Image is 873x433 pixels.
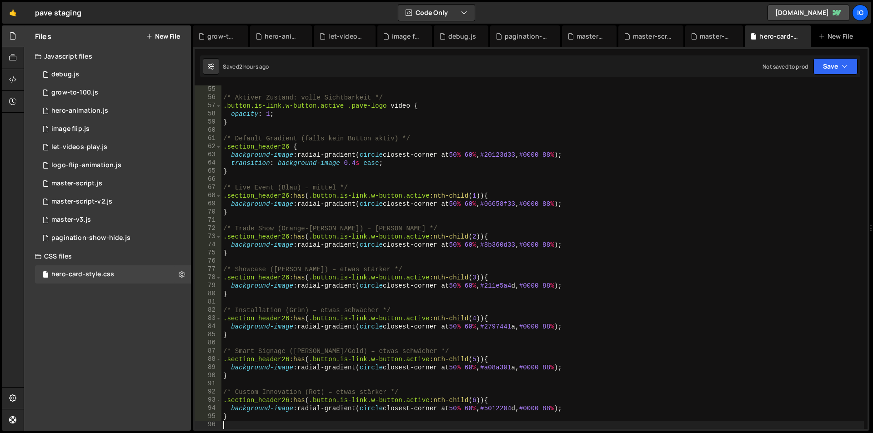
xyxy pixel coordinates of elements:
[35,138,191,156] div: 16760/46836.js
[195,94,221,102] div: 56
[35,174,191,193] div: 16760/45786.js
[51,125,90,133] div: image flip.js
[146,33,180,40] button: New File
[195,421,221,429] div: 96
[51,70,79,79] div: debug.js
[51,179,102,188] div: master-script.js
[195,110,221,118] div: 58
[195,257,221,265] div: 76
[195,126,221,134] div: 60
[195,134,221,143] div: 61
[195,118,221,126] div: 59
[195,167,221,175] div: 65
[195,233,221,241] div: 73
[24,247,191,265] div: CSS files
[265,32,301,41] div: hero-animation.js
[24,47,191,65] div: Javascript files
[195,323,221,331] div: 84
[195,249,221,257] div: 75
[35,193,191,211] div: 16760/45980.js
[195,216,221,224] div: 71
[398,5,475,21] button: Code Only
[195,314,221,323] div: 83
[195,102,221,110] div: 57
[195,184,221,192] div: 67
[35,211,191,229] div: 16760/46055.js
[195,339,221,347] div: 86
[195,347,221,355] div: 87
[195,306,221,314] div: 82
[35,265,191,284] div: 16760/45784.css
[223,63,269,70] div: Saved
[328,32,364,41] div: let-videos-play.js
[51,270,114,279] div: hero-card-style.css
[35,7,81,18] div: pave staging
[505,32,549,41] div: pagination-show-hide.js
[51,216,91,224] div: master-v3.js
[813,58,858,75] button: Save
[195,380,221,388] div: 91
[195,143,221,151] div: 62
[51,161,121,169] div: logo-flip-animation.js
[818,32,857,41] div: New File
[195,192,221,200] div: 68
[35,229,191,247] div: 16760/46600.js
[195,298,221,306] div: 81
[51,234,130,242] div: pagination-show-hide.js
[51,89,98,97] div: grow-to-100.js
[35,31,51,41] h2: Files
[195,175,221,184] div: 66
[195,85,221,94] div: 55
[51,143,107,151] div: let-videos-play.js
[35,102,191,120] div: 16760/45785.js
[195,396,221,404] div: 93
[763,63,808,70] div: Not saved to prod
[195,363,221,372] div: 89
[51,107,108,115] div: hero-animation.js
[195,159,221,167] div: 64
[195,388,221,396] div: 92
[195,282,221,290] div: 79
[195,151,221,159] div: 63
[577,32,606,41] div: master-v3.js
[35,84,191,102] div: 16760/45783.js
[2,2,24,24] a: 🤙
[195,355,221,363] div: 88
[392,32,421,41] div: image flip.js
[195,331,221,339] div: 85
[195,241,221,249] div: 74
[51,198,112,206] div: master-script-v2.js
[768,5,849,21] a: [DOMAIN_NAME]
[195,274,221,282] div: 78
[195,372,221,380] div: 90
[195,290,221,298] div: 80
[195,208,221,216] div: 70
[759,32,800,41] div: hero-card-style.css
[35,65,191,84] div: 16760/46602.js
[35,120,191,138] div: 16760/46741.js
[207,32,237,41] div: grow-to-100.js
[700,32,732,41] div: master-script.js
[633,32,672,41] div: master-script-v2.js
[195,224,221,233] div: 72
[195,265,221,274] div: 77
[195,200,221,208] div: 69
[448,32,476,41] div: debug.js
[239,63,269,70] div: 2 hours ago
[195,404,221,413] div: 94
[852,5,868,21] a: ig
[35,156,191,174] div: 16760/46375.js
[195,413,221,421] div: 95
